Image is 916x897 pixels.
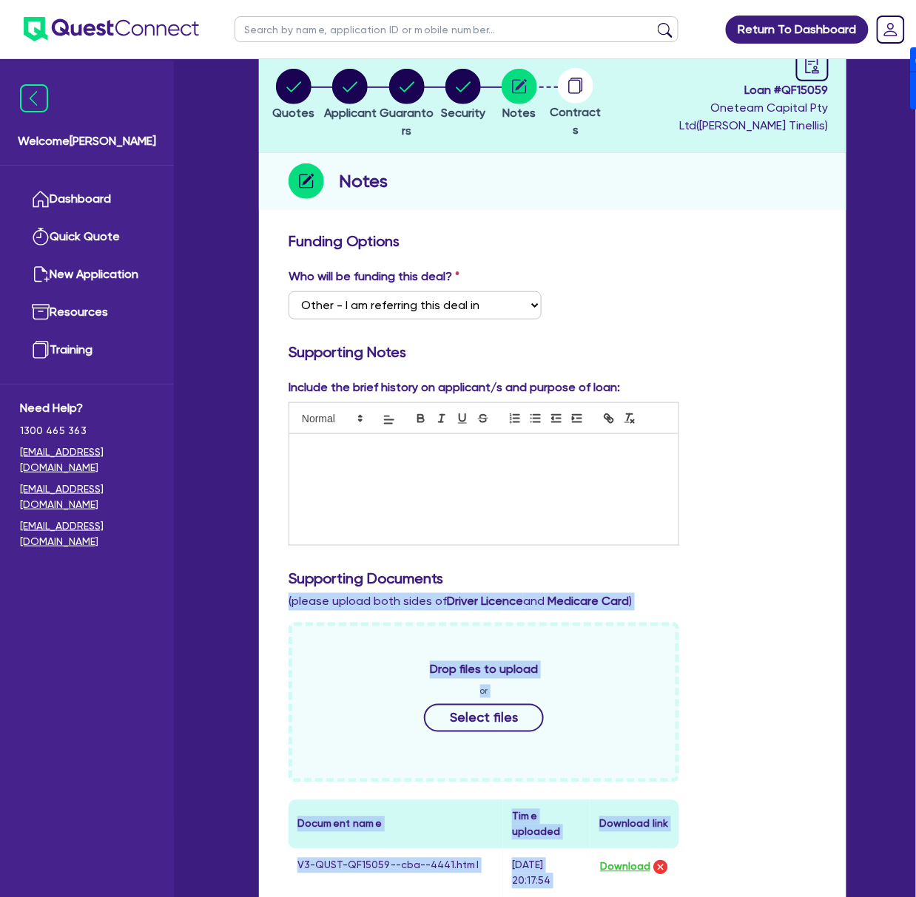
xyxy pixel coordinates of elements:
a: Resources [20,294,154,331]
span: (please upload both sides of and ) [289,595,632,609]
span: Security [441,106,485,120]
a: audit [796,53,829,81]
a: [EMAIL_ADDRESS][DOMAIN_NAME] [20,444,154,475]
span: or [480,685,488,698]
img: resources [32,303,50,321]
span: Drop files to upload [430,661,538,679]
a: Dropdown toggle [872,10,910,49]
img: delete-icon [652,859,670,876]
a: Quick Quote [20,218,154,256]
input: Search by name, application ID or mobile number... [235,16,678,42]
span: Guarantors [380,106,434,138]
a: Return To Dashboard [726,16,869,44]
span: Loan # QF15059 [608,81,829,99]
h3: Supporting Notes [289,343,817,361]
th: Download link [590,800,679,849]
span: 1300 465 363 [20,423,154,439]
h2: Notes [339,168,388,194]
th: Time uploaded [503,800,590,849]
span: Need Help? [20,399,154,417]
th: Document name [289,800,503,849]
img: training [32,341,50,359]
button: Security [440,68,486,123]
span: Applicant [324,106,377,120]
label: Include the brief history on applicant/s and purpose of loan: [289,379,620,396]
button: Notes [501,68,538,123]
button: Guarantors [379,68,435,141]
button: Applicant [323,68,377,123]
img: quick-quote [32,228,50,246]
span: Welcome [PERSON_NAME] [18,132,156,150]
span: Oneteam Capital Pty Ltd ( [PERSON_NAME] Tinellis ) [679,101,829,132]
a: Dashboard [20,180,154,218]
img: new-application [32,265,50,283]
a: [EMAIL_ADDRESS][DOMAIN_NAME] [20,518,154,549]
label: Who will be funding this deal? [289,268,459,285]
b: Medicare Card [548,595,629,609]
span: audit [804,58,821,74]
button: Quotes [272,68,316,123]
b: Driver Licence [447,595,523,609]
img: icon-menu-close [20,84,48,112]
img: quest-connect-logo-blue [24,17,199,41]
button: Select files [424,704,544,732]
h3: Supporting Documents [289,569,817,587]
span: Quotes [273,106,315,120]
h3: Funding Options [289,232,817,250]
a: [EMAIL_ADDRESS][DOMAIN_NAME] [20,481,154,512]
a: New Application [20,256,154,294]
img: step-icon [289,163,324,199]
span: Notes [503,106,536,120]
span: Contracts [550,105,602,137]
a: Training [20,331,154,369]
button: Download [599,858,651,877]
